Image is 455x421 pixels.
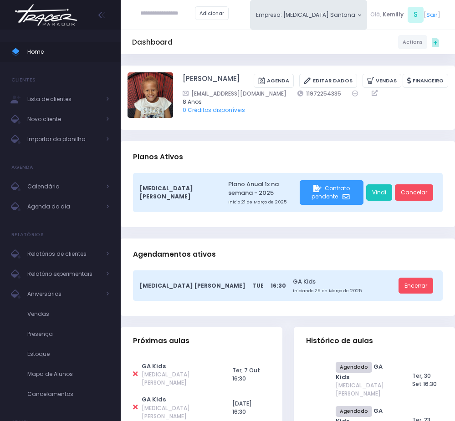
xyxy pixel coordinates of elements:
[366,184,392,201] a: Vindi
[252,282,264,290] span: Tue
[370,10,381,19] span: Olá,
[183,74,240,88] a: [PERSON_NAME]
[27,288,100,300] span: Aniversários
[128,72,173,118] img: Olivia Orlando marcondes
[133,144,183,170] h3: Planos Ativos
[27,328,109,340] span: Presença
[142,395,166,404] a: GA Kids
[412,372,437,388] span: Ter, 30 Set 16:30
[363,74,401,88] a: Vendas
[399,278,433,294] a: Encerrar
[27,348,109,360] span: Estoque
[27,268,100,280] span: Relatório experimentais
[403,74,448,88] a: Financeiro
[398,35,427,49] a: Actions
[312,184,350,200] span: Contrato pendente
[140,282,245,290] span: [MEDICAL_DATA] [PERSON_NAME]
[297,89,341,98] a: 11972254335
[11,71,36,89] h4: Clientes
[140,184,215,201] span: [MEDICAL_DATA] [PERSON_NAME]
[133,241,216,268] h3: Agendamentos ativos
[426,10,438,19] a: Sair
[27,113,100,125] span: Novo cliente
[336,362,372,373] span: Agendado
[11,226,44,244] h4: Relatórios
[27,46,109,58] span: Home
[306,337,373,345] span: Histórico de aulas
[395,184,433,201] a: Cancelar
[11,158,34,177] h4: Agenda
[271,282,286,290] span: 16:30
[293,288,396,294] small: Iniciando 25 de Março de 2025
[232,366,260,382] span: Ter, 7 Out 16:30
[183,106,245,114] a: 0 Créditos disponíveis
[27,93,100,105] span: Lista de clientes
[133,337,189,345] span: Próximas aulas
[383,10,404,19] span: Kemilly
[27,181,100,193] span: Calendário
[293,277,396,286] a: GA Kids
[228,180,297,198] a: Plano Anual 1x na semana - 2025
[228,199,297,205] small: Início 21 de Março de 2025
[336,381,396,398] span: [MEDICAL_DATA] [PERSON_NAME]
[132,38,173,46] h5: Dashboard
[27,248,100,260] span: Relatórios de clientes
[27,388,109,400] span: Cancelamentos
[367,5,444,24] div: [ ]
[336,406,372,417] span: Agendado
[183,89,286,98] a: [EMAIL_ADDRESS][DOMAIN_NAME]
[142,370,216,387] span: [MEDICAL_DATA] [PERSON_NAME]
[142,404,216,421] span: [MEDICAL_DATA] [PERSON_NAME]
[408,7,424,23] span: S
[195,6,229,20] a: Adicionar
[27,368,109,380] span: Mapa de Alunos
[299,74,357,88] a: Editar Dados
[183,98,437,106] span: 8 Anos
[27,133,100,145] span: Importar da planilha
[142,362,166,370] a: GA Kids
[27,308,109,320] span: Vendas
[27,201,100,213] span: Agenda do dia
[232,400,252,416] span: [DATE] 16:30
[254,74,294,88] a: Agenda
